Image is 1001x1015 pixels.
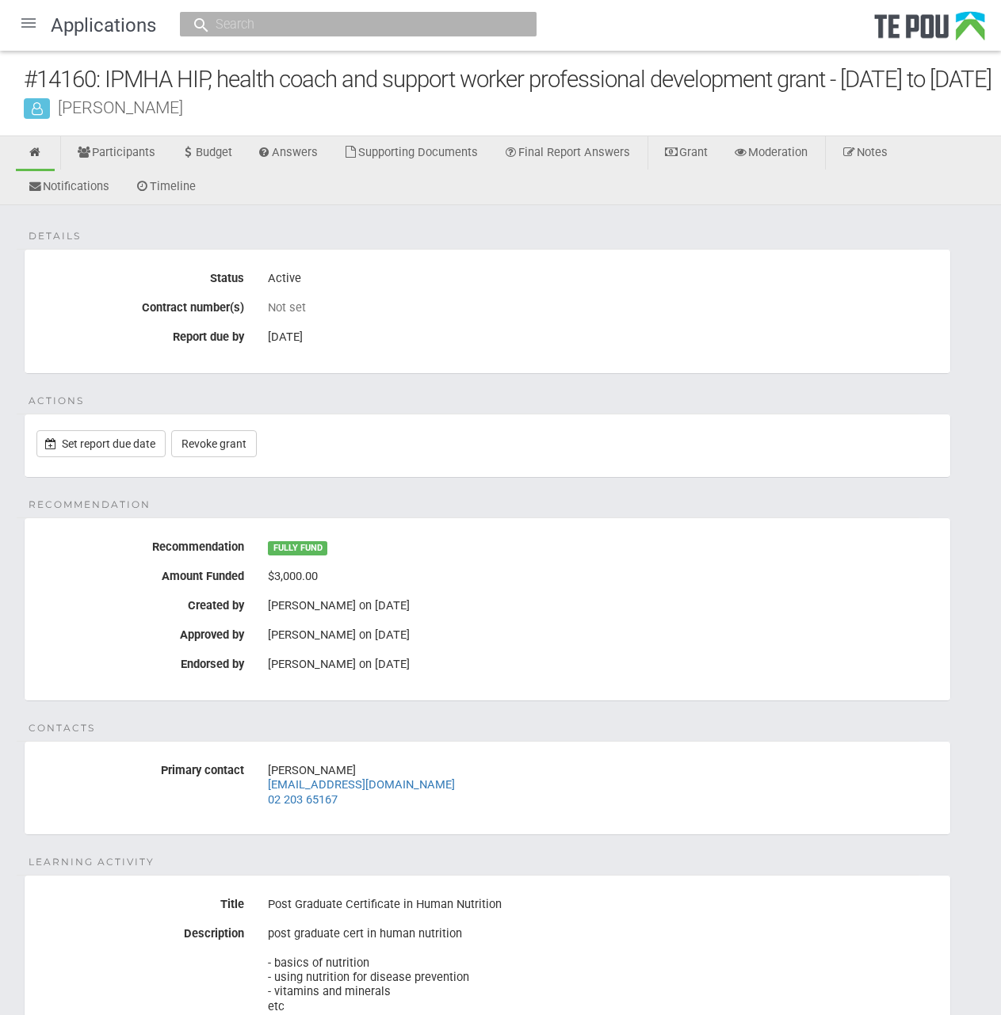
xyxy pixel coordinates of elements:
label: Description [25,921,256,941]
label: Report due by [25,324,256,344]
label: Primary contact [25,757,256,777]
span: Learning Activity [29,855,155,869]
a: Revoke grant [171,430,257,457]
label: Recommendation [25,534,256,554]
a: Grant [652,136,720,171]
a: Final Report Answers [491,136,642,171]
div: [PERSON_NAME] on [DATE] [268,628,938,642]
div: [PERSON_NAME] on [DATE] [268,657,938,671]
label: Title [25,891,256,911]
span: Details [29,229,81,243]
div: [PERSON_NAME] [24,99,1001,116]
div: #14160: IPMHA HIP, health coach and support worker professional development grant - [DATE] to [DATE] [24,63,1001,97]
div: [PERSON_NAME] on [DATE] [268,598,938,612]
span: Recommendation [29,498,151,512]
label: Endorsed by [25,651,256,671]
div: [DATE] [268,324,938,351]
span: Actions [29,394,84,408]
input: Search [211,16,490,32]
a: Notes [830,136,900,171]
a: Budget [169,136,244,171]
a: 02 203 65167 [268,792,338,807]
a: Answers [246,136,330,171]
a: [EMAIL_ADDRESS][DOMAIN_NAME] [268,777,455,792]
a: Moderation [721,136,820,171]
div: Not set [268,300,938,315]
label: Approved by [25,622,256,642]
a: Participants [65,136,167,171]
div: [PERSON_NAME] [268,757,938,812]
a: Timeline [123,170,208,205]
span: Contacts [29,721,95,735]
a: Set report due date [36,430,166,457]
a: Notifications [16,170,121,205]
span: FULLY FUND [268,541,327,555]
div: Active [268,265,938,292]
div: $3,000.00 [268,563,938,590]
div: Post Graduate Certificate in Human Nutrition [268,891,938,918]
label: Created by [25,593,256,612]
label: Status [25,265,256,285]
a: Supporting Documents [331,136,490,171]
label: Contract number(s) [25,295,256,315]
label: Amount Funded [25,563,256,583]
